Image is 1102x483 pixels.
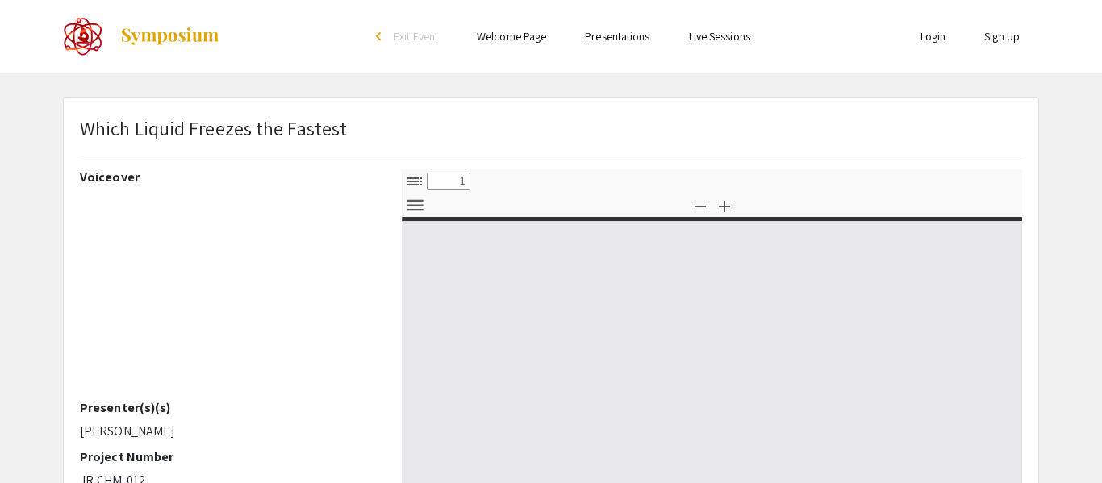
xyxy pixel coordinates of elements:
a: The 2022 CoorsTek Denver Metro Regional Science and Engineering Fair [63,16,220,56]
a: Sign Up [984,29,1020,44]
button: Zoom Out [687,194,714,217]
img: Symposium by ForagerOne [119,27,220,46]
a: Welcome Page [477,29,546,44]
button: Zoom In [711,194,738,217]
h2: Project Number [80,449,378,464]
a: Login [920,29,946,44]
iframe: YouTube video player [80,191,378,400]
button: Tools [401,194,428,217]
p: [PERSON_NAME] [80,422,378,441]
h2: Presenter(s)(s) [80,400,378,415]
p: Which Liquid Freezes the Fastest [80,114,347,143]
button: Toggle Sidebar [401,169,428,193]
div: arrow_back_ios [376,31,386,41]
span: Exit Event [394,29,438,44]
input: Page [427,173,470,190]
a: Live Sessions [689,29,750,44]
a: Presentations [585,29,649,44]
img: The 2022 CoorsTek Denver Metro Regional Science and Engineering Fair [63,16,103,56]
h2: Voiceover [80,169,378,185]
